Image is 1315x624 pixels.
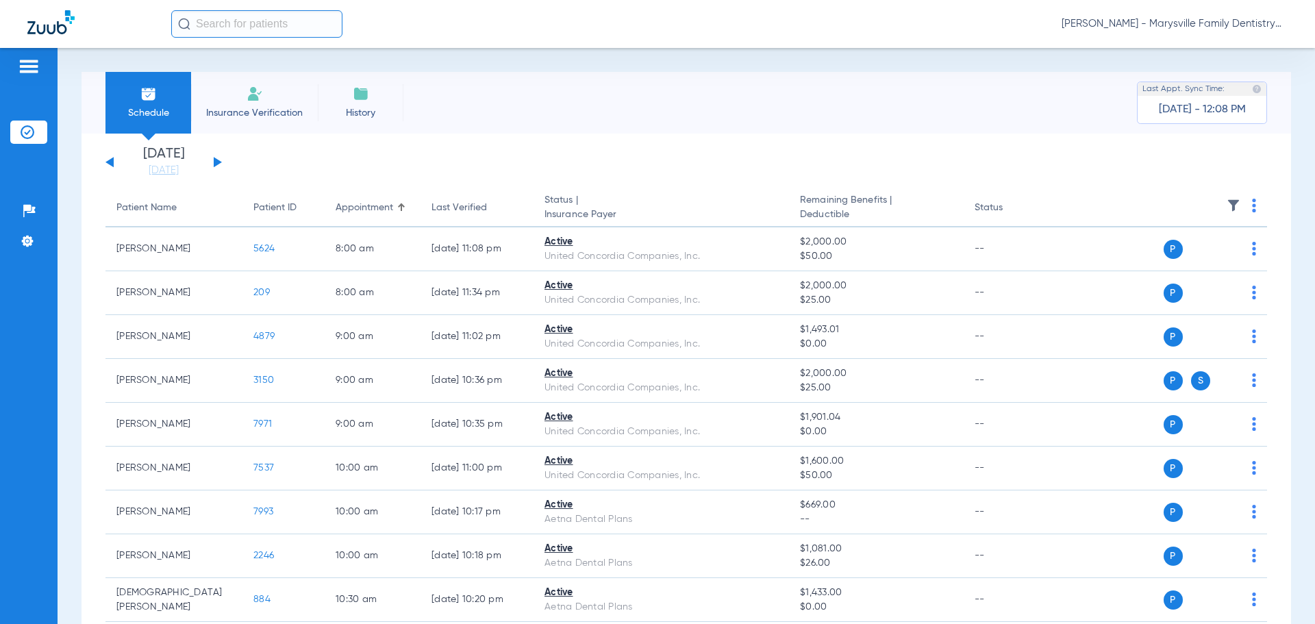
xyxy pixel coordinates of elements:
[253,595,271,604] span: 884
[800,279,952,293] span: $2,000.00
[325,227,421,271] td: 8:00 AM
[105,578,242,622] td: [DEMOGRAPHIC_DATA][PERSON_NAME]
[123,164,205,177] a: [DATE]
[1164,547,1183,566] span: P
[964,189,1056,227] th: Status
[421,490,534,534] td: [DATE] 10:17 PM
[421,403,534,447] td: [DATE] 10:35 PM
[544,381,778,395] div: United Concordia Companies, Inc.
[800,469,952,483] span: $50.00
[18,58,40,75] img: hamburger-icon
[140,86,157,102] img: Schedule
[544,469,778,483] div: United Concordia Companies, Inc.
[325,403,421,447] td: 9:00 AM
[421,578,534,622] td: [DATE] 10:20 PM
[253,551,274,560] span: 2246
[431,201,487,215] div: Last Verified
[800,366,952,381] span: $2,000.00
[328,106,393,120] span: History
[201,106,308,120] span: Insurance Verification
[1252,549,1256,562] img: group-dot-blue.svg
[964,271,1056,315] td: --
[1164,327,1183,347] span: P
[1062,17,1288,31] span: [PERSON_NAME] - Marysville Family Dentistry
[800,425,952,439] span: $0.00
[325,490,421,534] td: 10:00 AM
[105,403,242,447] td: [PERSON_NAME]
[1164,284,1183,303] span: P
[544,208,778,222] span: Insurance Payer
[544,586,778,600] div: Active
[544,249,778,264] div: United Concordia Companies, Inc.
[544,454,778,469] div: Active
[116,106,181,120] span: Schedule
[325,271,421,315] td: 8:00 AM
[105,227,242,271] td: [PERSON_NAME]
[105,490,242,534] td: [PERSON_NAME]
[421,534,534,578] td: [DATE] 10:18 PM
[253,288,270,297] span: 209
[544,600,778,614] div: Aetna Dental Plans
[964,534,1056,578] td: --
[800,208,952,222] span: Deductible
[800,498,952,512] span: $669.00
[1252,417,1256,431] img: group-dot-blue.svg
[1142,82,1225,96] span: Last Appt. Sync Time:
[800,600,952,614] span: $0.00
[105,447,242,490] td: [PERSON_NAME]
[431,201,523,215] div: Last Verified
[1252,242,1256,255] img: group-dot-blue.svg
[544,542,778,556] div: Active
[1252,199,1256,212] img: group-dot-blue.svg
[1159,103,1246,116] span: [DATE] - 12:08 PM
[964,578,1056,622] td: --
[247,86,263,102] img: Manual Insurance Verification
[105,315,242,359] td: [PERSON_NAME]
[544,337,778,351] div: United Concordia Companies, Inc.
[964,490,1056,534] td: --
[1252,592,1256,606] img: group-dot-blue.svg
[421,359,534,403] td: [DATE] 10:36 PM
[1252,461,1256,475] img: group-dot-blue.svg
[964,315,1056,359] td: --
[421,315,534,359] td: [DATE] 11:02 PM
[789,189,963,227] th: Remaining Benefits |
[1164,590,1183,610] span: P
[325,534,421,578] td: 10:00 AM
[800,556,952,571] span: $26.00
[253,201,297,215] div: Patient ID
[336,201,393,215] div: Appointment
[1164,415,1183,434] span: P
[964,227,1056,271] td: --
[544,235,778,249] div: Active
[1252,329,1256,343] img: group-dot-blue.svg
[253,201,314,215] div: Patient ID
[253,419,272,429] span: 7971
[1227,199,1240,212] img: filter.svg
[27,10,75,34] img: Zuub Logo
[544,425,778,439] div: United Concordia Companies, Inc.
[1252,286,1256,299] img: group-dot-blue.svg
[964,447,1056,490] td: --
[116,201,177,215] div: Patient Name
[800,337,952,351] span: $0.00
[800,235,952,249] span: $2,000.00
[123,147,205,177] li: [DATE]
[964,359,1056,403] td: --
[1164,240,1183,259] span: P
[800,293,952,308] span: $25.00
[1252,373,1256,387] img: group-dot-blue.svg
[325,315,421,359] td: 9:00 AM
[421,447,534,490] td: [DATE] 11:00 PM
[105,534,242,578] td: [PERSON_NAME]
[421,271,534,315] td: [DATE] 11:34 PM
[800,586,952,600] span: $1,433.00
[325,359,421,403] td: 9:00 AM
[105,359,242,403] td: [PERSON_NAME]
[178,18,190,30] img: Search Icon
[116,201,231,215] div: Patient Name
[544,512,778,527] div: Aetna Dental Plans
[544,498,778,512] div: Active
[544,410,778,425] div: Active
[421,227,534,271] td: [DATE] 11:08 PM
